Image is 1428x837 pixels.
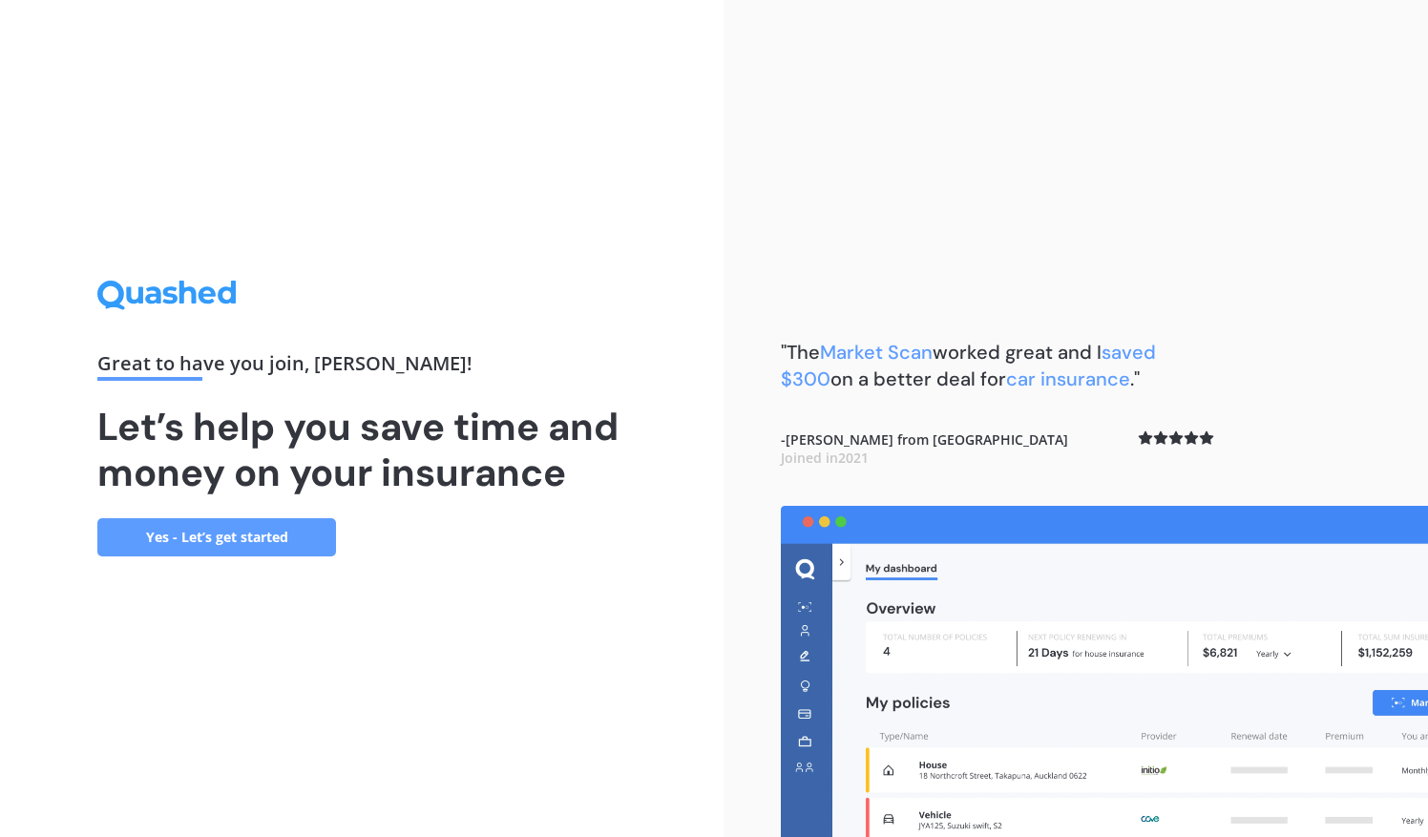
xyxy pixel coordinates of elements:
[781,506,1428,837] img: dashboard.webp
[781,430,1068,468] b: - [PERSON_NAME] from [GEOGRAPHIC_DATA]
[97,354,626,381] div: Great to have you join , [PERSON_NAME] !
[1006,366,1130,391] span: car insurance
[781,340,1156,391] span: saved $300
[781,449,869,467] span: Joined in 2021
[97,518,336,556] a: Yes - Let’s get started
[781,340,1156,391] b: "The worked great and I on a better deal for ."
[97,404,626,495] h1: Let’s help you save time and money on your insurance
[820,340,933,365] span: Market Scan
